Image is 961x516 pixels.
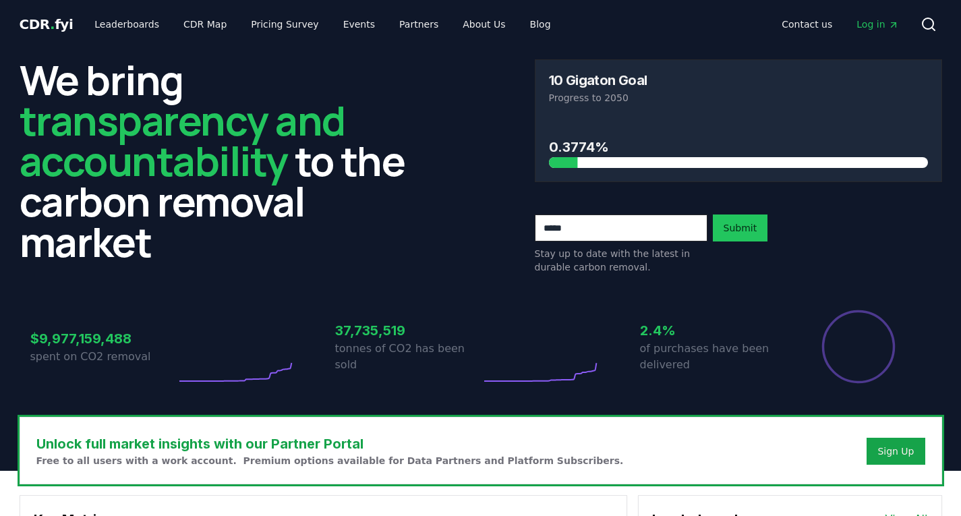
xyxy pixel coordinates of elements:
[549,137,928,157] h3: 0.3774%
[771,12,909,36] nav: Main
[332,12,386,36] a: Events
[867,438,925,465] button: Sign Up
[877,445,914,458] a: Sign Up
[30,349,176,365] p: spent on CO2 removal
[713,214,768,241] button: Submit
[20,92,345,188] span: transparency and accountability
[640,320,786,341] h3: 2.4%
[640,341,786,373] p: of purchases have been delivered
[20,15,74,34] a: CDR.fyi
[84,12,170,36] a: Leaderboards
[856,18,898,31] span: Log in
[549,91,928,105] p: Progress to 2050
[36,454,624,467] p: Free to all users with a work account. Premium options available for Data Partners and Platform S...
[771,12,843,36] a: Contact us
[335,341,481,373] p: tonnes of CO2 has been sold
[519,12,562,36] a: Blog
[452,12,516,36] a: About Us
[535,247,707,274] p: Stay up to date with the latest in durable carbon removal.
[173,12,237,36] a: CDR Map
[388,12,449,36] a: Partners
[821,309,896,384] div: Percentage of sales delivered
[20,59,427,262] h2: We bring to the carbon removal market
[240,12,329,36] a: Pricing Survey
[20,16,74,32] span: CDR fyi
[846,12,909,36] a: Log in
[335,320,481,341] h3: 37,735,519
[30,328,176,349] h3: $9,977,159,488
[549,74,647,87] h3: 10 Gigaton Goal
[84,12,561,36] nav: Main
[36,434,624,454] h3: Unlock full market insights with our Partner Portal
[50,16,55,32] span: .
